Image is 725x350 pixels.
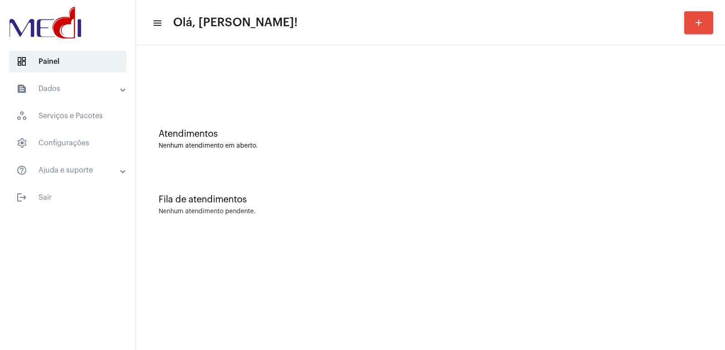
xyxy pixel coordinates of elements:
[16,110,27,121] span: sidenav icon
[159,143,702,149] div: Nenhum atendimento em aberto.
[693,17,704,28] mat-icon: add
[5,159,135,181] mat-expansion-panel-header: sidenav iconAjuda e suporte
[9,105,126,127] span: Serviços e Pacotes
[159,195,702,205] div: Fila de atendimentos
[16,83,27,94] mat-icon: sidenav icon
[16,165,27,176] mat-icon: sidenav icon
[9,187,126,208] span: Sair
[152,18,161,29] mat-icon: sidenav icon
[16,56,27,67] span: sidenav icon
[159,129,702,139] div: Atendimentos
[16,83,121,94] mat-panel-title: Dados
[16,165,121,176] mat-panel-title: Ajuda e suporte
[16,192,27,203] mat-icon: sidenav icon
[7,5,83,41] img: d3a1b5fa-500b-b90f-5a1c-719c20e9830b.png
[16,138,27,149] span: sidenav icon
[173,15,298,30] span: Olá, [PERSON_NAME]!
[9,51,126,72] span: Painel
[159,208,256,215] div: Nenhum atendimento pendente.
[5,78,135,100] mat-expansion-panel-header: sidenav iconDados
[9,132,126,154] span: Configurações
